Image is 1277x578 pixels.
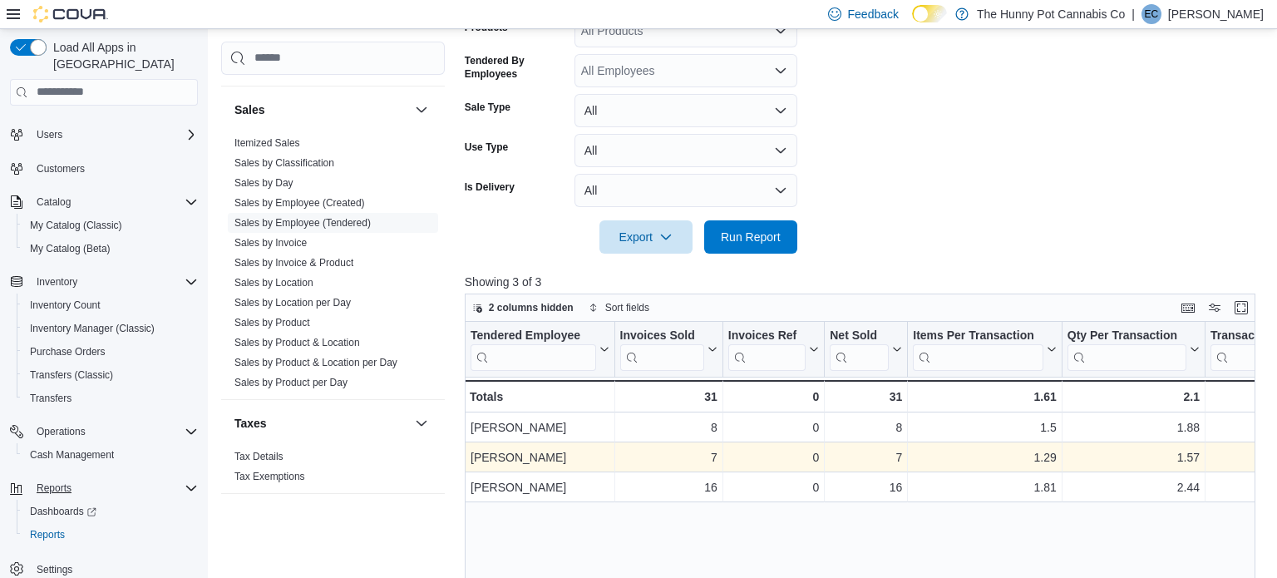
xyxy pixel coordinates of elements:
span: Sales by Employee (Tendered) [234,216,371,230]
button: Taxes [412,413,431,433]
span: Sort fields [605,301,649,314]
span: Reports [30,478,198,498]
div: 0 [728,447,819,467]
a: Transfers (Classic) [23,365,120,385]
span: My Catalog (Beta) [30,242,111,255]
button: Inventory [3,270,205,294]
p: Showing 3 of 3 [465,274,1264,290]
button: Users [3,123,205,146]
label: Sale Type [465,101,510,114]
span: Inventory [37,275,77,289]
div: Qty Per Transaction [1067,328,1186,370]
button: My Catalog (Beta) [17,237,205,260]
span: Transfers (Classic) [30,368,113,382]
a: Sales by Product per Day [234,377,348,388]
span: Users [37,128,62,141]
a: Dashboards [23,501,103,521]
div: 1.88 [1067,417,1200,437]
div: Invoices Ref [728,328,806,343]
span: Inventory Manager (Classic) [23,319,198,338]
span: Inventory Count [23,295,198,315]
span: Inventory Count [30,299,101,312]
button: Run Report [704,220,797,254]
span: Cash Management [30,448,114,462]
div: Items Per Transaction [913,328,1043,343]
button: All [574,174,797,207]
a: Sales by Invoice [234,237,307,249]
a: Dashboards [17,500,205,523]
a: Tax Details [234,451,284,462]
div: 1.81 [913,477,1057,497]
div: Totals [470,387,609,407]
span: Reports [37,482,71,495]
a: Transfers [23,388,78,408]
button: Operations [30,422,92,442]
a: Itemized Sales [234,137,300,149]
div: [PERSON_NAME] [471,477,609,497]
span: Run Report [721,229,781,245]
a: Customers [30,159,91,179]
button: Purchase Orders [17,340,205,363]
span: Export [609,220,683,254]
span: 2 columns hidden [489,301,574,314]
button: Transfers (Classic) [17,363,205,387]
button: Operations [3,420,205,443]
div: Tendered Employee [471,328,596,343]
div: 0 [728,417,819,437]
button: Qty Per Transaction [1067,328,1200,370]
span: Itemized Sales [234,136,300,150]
button: Open list of options [774,24,787,37]
span: Customers [37,162,85,175]
button: Net Sold [830,328,902,370]
span: Dashboards [30,505,96,518]
button: Transfers [17,387,205,410]
a: Sales by Employee (Tendered) [234,217,371,229]
div: [PERSON_NAME] [471,447,609,467]
a: Sales by Product [234,317,310,329]
span: Sales by Day [234,176,293,190]
button: My Catalog (Classic) [17,214,205,237]
span: Sales by Product & Location per Day [234,356,397,369]
div: 16 [830,477,902,497]
img: Cova [33,6,108,22]
span: Catalog [30,192,198,212]
p: The Hunny Pot Cannabis Co [977,4,1125,24]
span: Reports [23,525,198,545]
a: Cash Management [23,445,121,465]
span: Transfers [30,392,71,405]
button: Invoices Ref [728,328,819,370]
button: Users [30,125,69,145]
span: Load All Apps in [GEOGRAPHIC_DATA] [47,39,198,72]
button: All [574,134,797,167]
button: Reports [17,523,205,546]
div: Sales [221,133,445,399]
button: Enter fullscreen [1231,298,1251,318]
span: Purchase Orders [30,345,106,358]
a: Sales by Day [234,177,293,189]
button: Items Per Transaction [913,328,1057,370]
span: Dashboards [23,501,198,521]
div: 1.29 [913,447,1057,467]
button: Customers [3,156,205,180]
span: Transfers (Classic) [23,365,198,385]
button: Reports [30,478,78,498]
span: EC [1145,4,1159,24]
span: Sales by Location per Day [234,296,351,309]
a: Tax Exemptions [234,471,305,482]
button: Catalog [30,192,77,212]
div: Emily Cosby [1141,4,1161,24]
button: All [574,94,797,127]
div: Net Sold [830,328,889,343]
div: Net Sold [830,328,889,370]
div: [PERSON_NAME] [471,417,609,437]
span: Settings [37,563,72,576]
button: Sort fields [582,298,656,318]
a: My Catalog (Beta) [23,239,117,259]
div: 8 [619,417,717,437]
span: Sales by Product per Day [234,376,348,389]
p: [PERSON_NAME] [1168,4,1264,24]
span: Inventory [30,272,198,292]
a: Sales by Invoice & Product [234,257,353,269]
label: Tendered By Employees [465,54,568,81]
a: My Catalog (Classic) [23,215,129,235]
